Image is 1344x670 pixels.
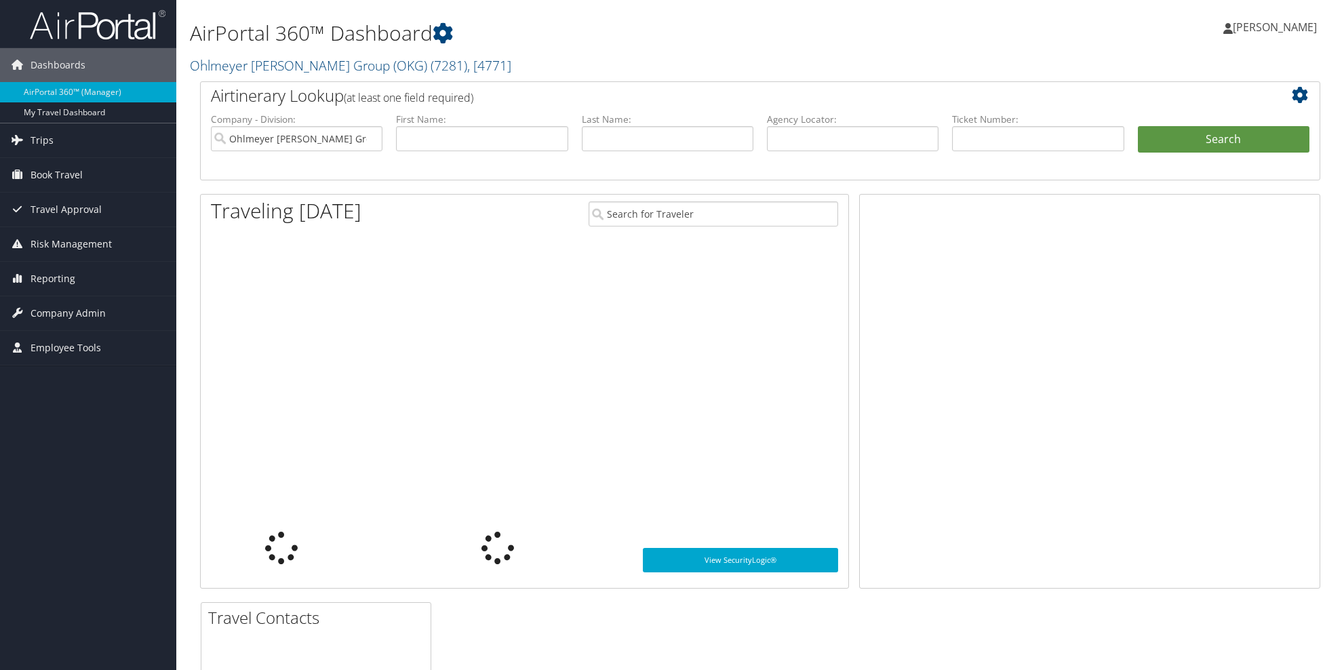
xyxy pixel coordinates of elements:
[467,56,511,75] span: , [ 4771 ]
[31,331,101,365] span: Employee Tools
[211,197,361,225] h1: Traveling [DATE]
[643,548,838,572] a: View SecurityLogic®
[211,84,1217,107] h2: Airtinerary Lookup
[31,193,102,226] span: Travel Approval
[31,48,85,82] span: Dashboards
[1138,126,1309,153] button: Search
[30,9,165,41] img: airportal-logo.png
[431,56,467,75] span: ( 7281 )
[208,606,431,629] h2: Travel Contacts
[582,113,753,126] label: Last Name:
[1223,7,1330,47] a: [PERSON_NAME]
[31,262,75,296] span: Reporting
[767,113,938,126] label: Agency Locator:
[31,227,112,261] span: Risk Management
[589,201,838,226] input: Search for Traveler
[952,113,1124,126] label: Ticket Number:
[190,56,511,75] a: Ohlmeyer [PERSON_NAME] Group (OKG)
[31,158,83,192] span: Book Travel
[190,19,950,47] h1: AirPortal 360™ Dashboard
[31,296,106,330] span: Company Admin
[211,113,382,126] label: Company - Division:
[344,90,473,105] span: (at least one field required)
[31,123,54,157] span: Trips
[396,113,568,126] label: First Name:
[1233,20,1317,35] span: [PERSON_NAME]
